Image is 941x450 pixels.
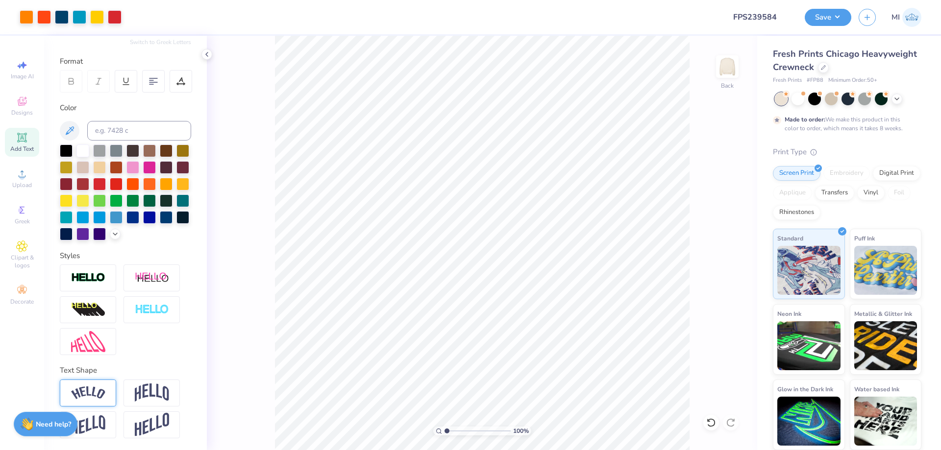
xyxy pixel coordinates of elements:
span: Minimum Order: 50 + [828,76,877,85]
span: Clipart & logos [5,254,39,269]
img: Rise [135,413,169,437]
input: e.g. 7428 c [87,121,191,141]
div: Back [721,81,734,90]
img: Shadow [135,272,169,284]
img: Neon Ink [777,321,841,370]
span: Add Text [10,145,34,153]
div: Embroidery [823,166,870,181]
span: Image AI [11,72,34,80]
span: Metallic & Glitter Ink [854,308,912,319]
strong: Made to order: [785,116,825,123]
img: Back [718,57,737,76]
strong: Need help? [36,420,71,429]
div: Applique [773,186,812,200]
img: Free Distort [71,331,105,352]
img: Water based Ink [854,397,917,446]
div: Digital Print [873,166,920,181]
img: Arc [71,386,105,400]
span: Greek [15,217,30,225]
div: Foil [888,186,911,200]
div: We make this product in this color to order, which means it takes 8 weeks. [785,115,905,133]
div: Format [60,56,192,67]
span: Designs [11,109,33,117]
span: Fresh Prints [773,76,802,85]
div: Vinyl [857,186,885,200]
img: Standard [777,246,841,295]
button: Switch to Greek Letters [130,38,191,46]
button: Save [805,9,851,26]
div: Screen Print [773,166,820,181]
img: Flag [71,415,105,434]
span: Fresh Prints Chicago Heavyweight Crewneck [773,48,917,73]
div: Transfers [815,186,854,200]
div: Text Shape [60,365,191,376]
span: Decorate [10,298,34,306]
span: 100 % [513,426,529,435]
span: # FP88 [807,76,823,85]
img: Negative Space [135,304,169,315]
span: Neon Ink [777,308,801,319]
img: Puff Ink [854,246,917,295]
input: Untitled Design [725,7,797,27]
span: Glow in the Dark Ink [777,384,833,394]
img: Mark Isaac [902,8,921,27]
div: Rhinestones [773,205,820,220]
span: MI [891,12,900,23]
img: Stroke [71,272,105,284]
img: 3d Illusion [71,302,105,318]
a: MI [891,8,921,27]
div: Styles [60,250,191,261]
div: Print Type [773,146,921,158]
span: Water based Ink [854,384,899,394]
span: Upload [12,181,32,189]
div: Color [60,102,191,114]
span: Standard [777,233,803,243]
span: Puff Ink [854,233,875,243]
img: Arch [135,383,169,402]
img: Metallic & Glitter Ink [854,321,917,370]
img: Glow in the Dark Ink [777,397,841,446]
